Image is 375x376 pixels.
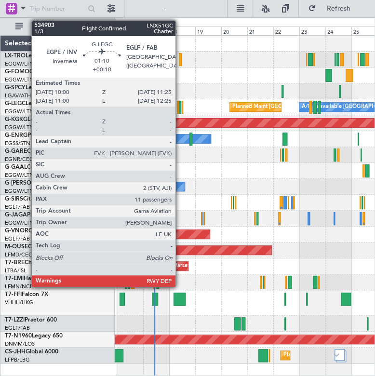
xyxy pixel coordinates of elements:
[143,27,169,35] div: 17
[5,317,25,323] span: T7-LZZI
[5,276,24,282] span: T7-EMI
[195,27,221,35] div: 19
[299,27,325,35] div: 23
[5,267,27,274] a: LTBA/ISL
[5,117,58,122] a: G-KGKGLegacy 600
[5,85,56,91] a: G-SPCYLegacy 650
[5,69,29,75] span: G-FOMO
[11,19,105,34] button: All Aircraft
[221,27,247,35] div: 20
[325,27,351,35] div: 24
[5,235,30,242] a: EGLF/FAB
[318,5,359,12] span: Refresh
[5,349,26,355] span: CS-JHH
[117,19,133,27] div: [DATE]
[5,53,26,59] span: LX-TRO
[5,148,84,154] a: G-GARECessna Citation XLS+
[5,164,27,170] span: G-GAAL
[5,333,63,339] a: T7-N1960Legacy 650
[29,1,85,16] input: Trip Number
[5,228,70,234] a: G-VNORChallenger 650
[5,124,34,131] a: EGGW/LTN
[5,203,30,211] a: EGLF/FAB
[5,108,34,115] a: EGGW/LTN
[5,60,34,67] a: EGGW/LTN
[5,244,28,250] span: M-OUSE
[5,140,30,147] a: EGSS/STN
[5,317,57,323] a: T7-LZZIPraetor 600
[5,53,56,59] a: LX-TROLegacy 650
[5,148,27,154] span: G-GARE
[304,1,362,16] button: Refresh
[5,101,26,107] span: G-LEGC
[5,244,75,250] a: M-OUSECitation Mustang
[5,188,34,195] a: EGGW/LTN
[5,92,31,99] a: LGAV/ATH
[5,260,25,266] span: T7-BRE
[5,164,84,170] a: G-GAALCessna Citation XLS+
[5,292,48,297] a: T7-FFIFalcon 7X
[5,251,33,258] a: LFMD/CEQ
[5,349,58,355] a: CS-JHHGlobal 6000
[146,259,252,273] div: Grounded Warsaw ([GEOGRAPHIC_DATA])
[5,69,62,75] a: G-FOMOGlobal 6000
[5,292,22,297] span: T7-FFI
[5,172,34,179] a: EGGW/LTN
[5,180,58,186] span: G-[PERSON_NAME]
[117,27,143,35] div: 16
[25,23,102,30] span: All Aircraft
[5,228,28,234] span: G-VNOR
[5,180,112,186] a: G-[PERSON_NAME]Cessna Citation XLS
[5,276,64,282] a: T7-EMIHawker 900XP
[5,340,35,348] a: DNMM/LOS
[5,356,30,363] a: LFPB/LBG
[169,27,195,35] div: 18
[5,283,33,290] a: LFMN/NCE
[5,133,27,138] span: G-ENRG
[5,101,56,107] a: G-LEGCLegacy 600
[5,260,66,266] a: T7-BREChallenger 604
[120,132,136,146] div: Owner
[5,333,32,339] span: T7-N1960
[5,133,60,138] a: G-ENRGPraetor 600
[5,324,30,332] a: EGLF/FAB
[5,196,23,202] span: G-SIRS
[5,117,27,122] span: G-KGKG
[5,76,34,83] a: EGGW/LTN
[5,85,26,91] span: G-SPCY
[5,196,60,202] a: G-SIRSCitation Excel
[273,27,299,35] div: 22
[334,353,339,357] img: arrow-gray.svg
[5,212,61,218] a: G-JAGAPhenom 300
[5,156,34,163] a: EGNR/CEG
[5,212,27,218] span: G-JAGA
[247,27,273,35] div: 21
[5,299,33,306] a: VHHH/HKG
[5,219,34,227] a: EGGW/LTN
